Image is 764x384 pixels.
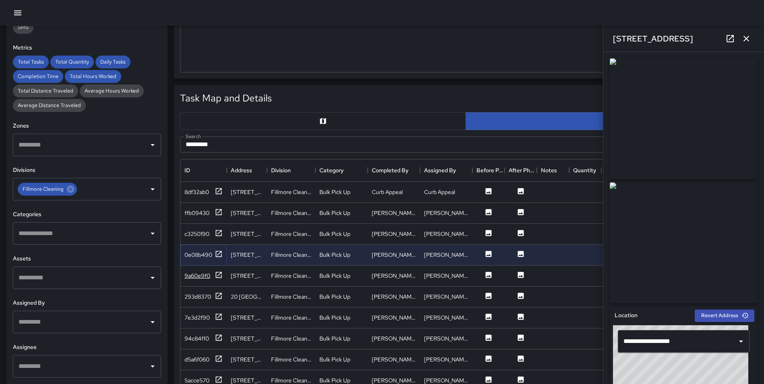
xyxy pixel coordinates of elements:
[319,293,350,301] div: Bulk Pick Up
[184,229,223,239] button: c3250190
[13,70,63,83] div: Completion Time
[424,314,468,322] div: Rey Lopez - CM
[65,70,121,83] div: Total Hours Worked
[184,230,209,238] div: c3250190
[13,43,161,52] h6: Metrics
[147,184,158,195] button: Open
[231,209,263,217] div: 2300 Mission Street
[372,159,408,182] div: Completed By
[13,166,161,175] h6: Divisions
[541,159,557,182] div: Notes
[147,272,158,283] button: Open
[13,299,161,308] h6: Assigned By
[231,293,263,301] div: 20 Clinton Park
[13,73,63,80] span: Completion Time
[569,159,601,182] div: Quantity
[147,316,158,328] button: Open
[13,254,161,263] h6: Assets
[372,272,416,280] div: Rey Lopez - CM
[184,313,223,323] button: 7e3d2f90
[424,159,456,182] div: Assigned By
[319,334,350,343] div: Bulk Pick Up
[319,251,350,259] div: Bulk Pick Up
[13,343,161,352] h6: Assignee
[50,56,94,68] div: Total Quantity
[50,58,94,65] span: Total Quantity
[180,159,227,182] div: ID
[319,159,344,182] div: Category
[424,272,468,280] div: Rey Lopez - CM
[13,21,33,34] div: SMS
[184,250,223,260] button: 0e08b490
[13,85,78,97] div: Total Distance Traveled
[184,208,223,218] button: ffb09430
[13,87,78,94] span: Total Distance Traveled
[271,293,311,301] div: Fillmore Cleaning
[537,159,569,182] div: Notes
[271,334,311,343] div: Fillmore Cleaning
[505,159,537,182] div: After Photo
[184,334,209,343] div: 94c84ff0
[466,112,752,130] button: Table
[424,334,468,343] div: Rey Lopez - CM
[319,230,350,238] div: Bulk Pick Up
[231,230,263,238] div: 2267 Mission Street
[372,334,416,343] div: Rey Lopez - CM
[231,272,263,280] div: 344 14th Street
[424,209,468,217] div: Rey Lopez - CM
[184,355,209,363] div: d5a6f060
[372,188,403,196] div: Curb Appeal
[18,183,77,196] div: Fillmore Cleaning
[80,85,144,97] div: Average Hours Worked
[319,272,350,280] div: Bulk Pick Up
[424,355,468,363] div: Rey Lopez - CM
[13,56,49,68] div: Total Tasks
[231,159,252,182] div: Address
[184,271,223,281] button: 9a60e9f0
[271,188,311,196] div: Fillmore Cleaning
[424,188,455,196] div: Curb Appeal
[424,251,468,259] div: Rey Lopez - CM
[271,209,311,217] div: Fillmore Cleaning
[184,187,223,197] button: 8df32ab0
[424,293,468,301] div: Rey Lopez - CM
[184,292,223,302] button: 293d8370
[13,99,86,112] div: Average Distance Traveled
[372,251,416,259] div: Rey Lopez - CM
[372,293,416,301] div: Rey Lopez - CM
[95,56,130,68] div: Daily Tasks
[184,355,223,365] button: d5a6f060
[13,122,161,130] h6: Zones
[368,159,420,182] div: Completed By
[147,139,158,151] button: Open
[472,159,505,182] div: Before Photo
[80,87,144,94] span: Average Hours Worked
[319,355,350,363] div: Bulk Pick Up
[227,159,267,182] div: Address
[319,314,350,322] div: Bulk Pick Up
[13,24,33,31] span: SMS
[65,73,121,80] span: Total Hours Worked
[372,230,416,238] div: Rey Lopez - CM
[184,272,210,280] div: 9a60e9f0
[319,117,327,125] svg: Map
[271,159,291,182] div: Division
[231,334,263,343] div: 2094 Mission Street
[271,230,311,238] div: Fillmore Cleaning
[424,230,468,238] div: Rey Lopez - CM
[180,112,466,130] button: Map
[509,159,537,182] div: After Photo
[372,209,416,217] div: Rey Lopez - CM
[13,102,86,109] span: Average Distance Traveled
[186,133,201,140] label: Search
[319,188,350,196] div: Bulk Pick Up
[184,188,209,196] div: 8df32ab0
[231,355,263,363] div: 2214 Mission Street
[95,58,130,65] span: Daily Tasks
[184,251,212,259] div: 0e08b490
[271,314,311,322] div: Fillmore Cleaning
[267,159,315,182] div: Division
[18,184,68,194] span: Fillmore Cleaning
[231,314,263,322] div: 1441 Stevenson Street
[271,251,311,259] div: Fillmore Cleaning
